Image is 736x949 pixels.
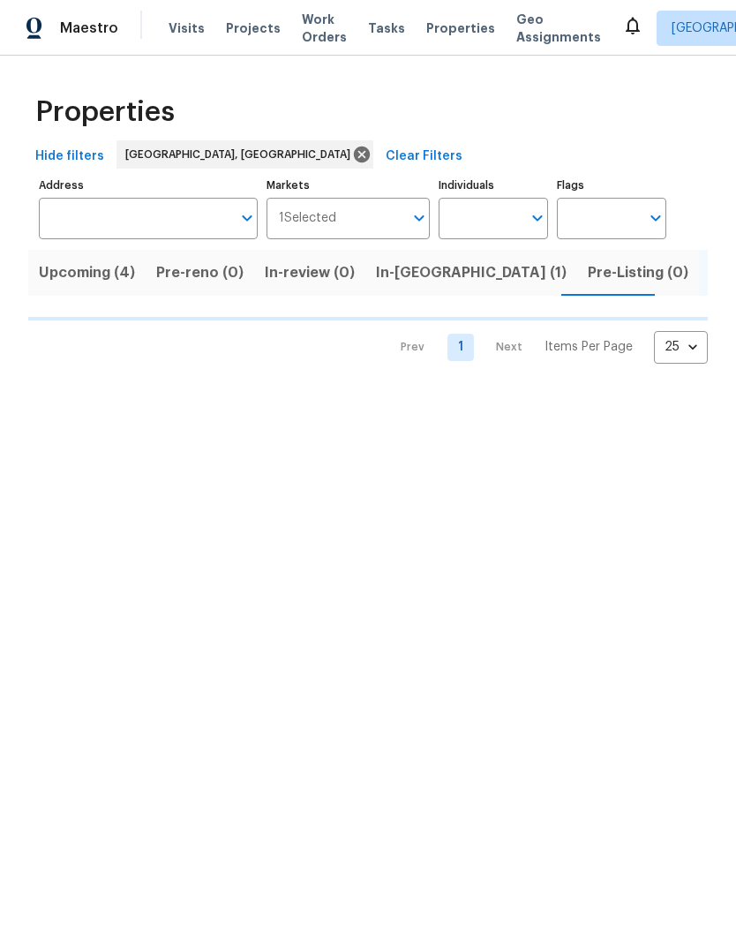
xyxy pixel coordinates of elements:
p: Items Per Page [544,338,633,356]
button: Open [525,206,550,230]
span: In-[GEOGRAPHIC_DATA] (1) [376,260,567,285]
nav: Pagination Navigation [384,331,708,364]
span: Tasks [368,22,405,34]
span: Visits [169,19,205,37]
span: Properties [426,19,495,37]
label: Individuals [439,180,548,191]
button: Open [643,206,668,230]
span: Maestro [60,19,118,37]
span: Hide filters [35,146,104,168]
span: Clear Filters [386,146,462,168]
button: Clear Filters [379,140,469,173]
label: Markets [267,180,431,191]
span: Pre-reno (0) [156,260,244,285]
span: Projects [226,19,281,37]
div: 25 [654,324,708,370]
span: Pre-Listing (0) [588,260,688,285]
span: [GEOGRAPHIC_DATA], [GEOGRAPHIC_DATA] [125,146,357,163]
span: Work Orders [302,11,347,46]
button: Open [407,206,432,230]
span: Geo Assignments [516,11,601,46]
button: Hide filters [28,140,111,173]
div: [GEOGRAPHIC_DATA], [GEOGRAPHIC_DATA] [116,140,373,169]
a: Goto page 1 [447,334,474,361]
span: In-review (0) [265,260,355,285]
button: Open [235,206,259,230]
span: Properties [35,103,175,121]
span: 1 Selected [279,211,336,226]
label: Address [39,180,258,191]
label: Flags [557,180,666,191]
span: Upcoming (4) [39,260,135,285]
